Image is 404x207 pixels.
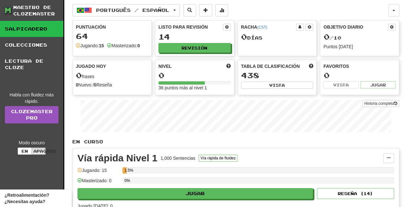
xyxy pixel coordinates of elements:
[124,167,126,174] div: 1.5%
[158,43,231,53] button: Revisión
[77,153,157,163] div: Vía rápida Nivel 1
[241,63,300,69] span: Tabla de clasificación
[76,32,148,40] div: 64
[323,43,396,50] div: Puntos [DATE]
[158,63,172,69] span: Nivel
[112,43,140,48] font: Masterizado:
[199,155,238,162] button: Vía rápida de fluidez
[241,71,259,80] span: 438
[80,43,104,48] font: Jugando:
[94,82,96,87] strong: 0
[82,178,112,183] font: Masterizado: 0
[158,85,231,91] div: 36 puntos más al nivel 1
[76,24,148,30] div: Puntuación
[199,4,212,16] button: Add sentence to collection
[323,35,341,40] span: / 10
[5,106,58,123] a: ClozemasterPro
[72,4,180,16] button: Português / Español
[323,71,396,79] div: 0
[76,71,148,80] div: frases
[76,63,106,69] span: Jugado hoy
[158,32,170,41] font: 14
[317,188,394,199] button: Reseña (14)
[13,4,63,17] div: Maestro de clozemaster
[241,24,296,30] div: Racha
[77,188,313,199] button: Jugar
[76,82,148,88] div: Nuevo / Reseña
[96,7,169,13] span: Português / Español
[241,82,313,89] button: Vista
[158,71,231,79] div: 0
[183,4,196,16] button: Search sentences
[215,4,228,16] button: More stats
[226,63,231,69] span: Score more points to level up
[5,139,58,146] div: Modo oscuro
[4,192,67,205] span: Widget de comentarios abiertos
[18,148,32,155] button: En
[338,191,370,196] font: Reseña (14
[360,81,396,88] button: Jugar
[364,101,394,106] font: Historia completa
[257,25,267,30] a: (CST)
[323,81,359,88] button: Vista
[5,92,58,104] div: Habla con fluidez más rápido.
[323,24,388,31] div: Objetivo diario
[82,168,107,173] font: Jugando: 15
[160,155,195,161] div: 1,000 Sentencias
[241,33,313,41] div: Días
[72,139,399,145] p: En curso
[76,71,82,80] span: 0
[99,43,104,48] strong: 15
[241,32,247,41] span: 0
[158,24,223,30] div: Listo para revisión
[362,100,399,107] button: Historia completa
[309,63,313,69] span: This week in points, UTC
[31,148,46,155] button: Apagado
[323,32,329,41] span: 0
[137,43,140,48] strong: 0
[323,63,396,69] div: Favoritos
[76,82,78,87] strong: 0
